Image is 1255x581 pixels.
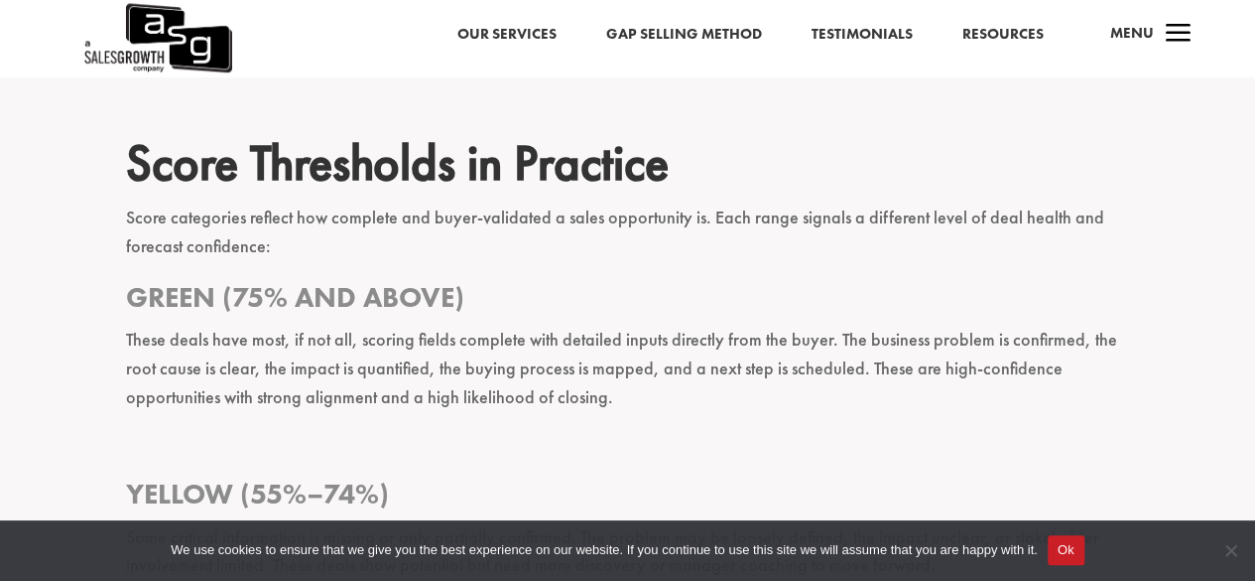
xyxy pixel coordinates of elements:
a: Gap Selling Method [605,22,761,48]
p: Score categories reflect how complete and buyer-validated a sales opportunity is. Each range sign... [126,204,1130,279]
span: We use cookies to ensure that we give you the best experience on our website. If you continue to ... [171,540,1037,560]
p: These deals have most, if not all, scoring fields complete with detailed inputs directly from the... [126,326,1130,429]
a: Resources [961,22,1043,48]
span: Menu [1109,23,1153,43]
h2: Score Thresholds in Practice [126,133,1130,203]
span: No [1220,540,1240,560]
span: a [1158,15,1197,55]
h3: Green (75% and above) [126,279,1130,326]
h3: Yellow (55%–74%) [126,476,1130,522]
button: Ok [1048,535,1084,565]
a: Our Services [456,22,556,48]
a: Testimonials [811,22,912,48]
